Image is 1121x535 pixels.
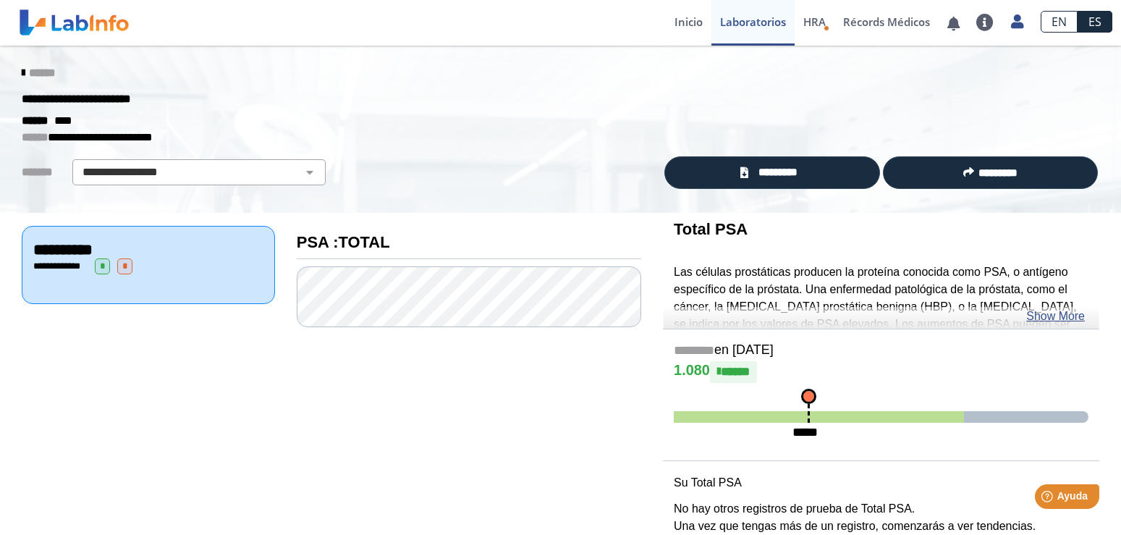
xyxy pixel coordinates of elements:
b: Total PSA [674,220,748,238]
a: EN [1041,11,1078,33]
a: ES [1078,11,1112,33]
h4: 1.080 [674,361,1088,383]
p: No hay otros registros de prueba de Total PSA. Una vez que tengas más de un registro, comenzarás ... [674,500,1088,535]
h5: en [DATE] [674,342,1088,359]
p: Las células prostáticas producen la proteína conocida como PSA, o antígeno específico de la próst... [674,264,1088,384]
iframe: Help widget launcher [992,479,1105,519]
b: PSA :TOTAL [297,233,390,251]
span: HRA [803,14,826,29]
a: Show More [1026,308,1085,325]
p: Su Total PSA [674,474,1088,492]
